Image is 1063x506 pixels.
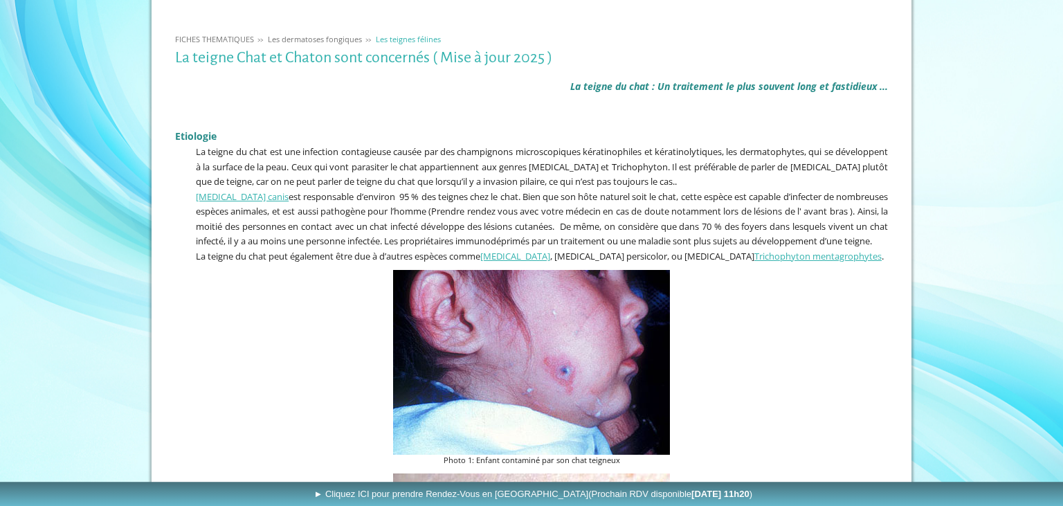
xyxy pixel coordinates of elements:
b: [DATE] 11h20 [691,489,749,499]
a: Les teignes félines [372,34,444,44]
span: Les teignes félines [376,34,441,44]
span: La teigne du chat peut également être due à d’autres espèces comme , [MEDICAL_DATA] persicolor, o... [196,250,884,262]
span: (Prochain RDV disponible ) [588,489,752,499]
a: [MEDICAL_DATA] canis [196,190,289,203]
a: Trichophyton mentagrophytes [754,250,882,262]
span: FICHES THEMATIQUES [175,34,254,44]
figcaption: Photo 1: Enfant contaminé par son chat teigneux [393,455,670,467]
a: [MEDICAL_DATA] [480,250,550,262]
a: FICHES THEMATIQUES [172,34,257,44]
span: La teigne du chat : Un traitement le plus souvent long et fastidieux ... [570,80,888,93]
img: Photo 1: Enfant contaminé par son chat teigneux [393,270,670,455]
a: Les dermatoses fongiques [264,34,365,44]
span: ► Cliquez ICI pour prendre Rendez-Vous en [GEOGRAPHIC_DATA] [314,489,752,499]
span: est responsable d’environ 95 % des teignes chez le chat. Bien que son hôte naturel soit le chat, ... [196,190,888,248]
span: Etiologie [175,129,217,143]
h1: La teigne Chat et Chaton sont concernés ( Mise à jour 2025 ) [175,49,888,66]
span: La teigne du chat est une infection contagieuse causée par des champignons microscopiques kératin... [196,145,888,188]
span: Les dermatoses fongiques [268,34,362,44]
